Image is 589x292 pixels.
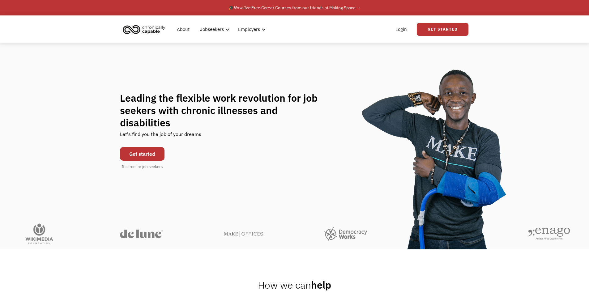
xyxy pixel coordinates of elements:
[120,147,164,161] a: Get started
[234,19,267,39] div: Employers
[258,279,331,291] h2: help
[121,23,170,36] a: home
[120,129,201,144] div: Let's find you the job of your dreams
[234,5,251,11] em: Now live!
[121,23,167,36] img: Chronically Capable logo
[196,19,231,39] div: Jobseekers
[258,278,311,291] span: How we can
[200,26,224,33] div: Jobseekers
[238,26,260,33] div: Employers
[417,23,468,36] a: Get Started
[120,92,330,129] h1: Leading the flexible work revolution for job seekers with chronic illnesses and disabilities
[228,4,361,11] div: 🎓 Free Career Courses from our friends at Making Space →
[392,19,411,39] a: Login
[122,164,163,170] div: It's free for job seekers
[173,19,193,39] a: About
